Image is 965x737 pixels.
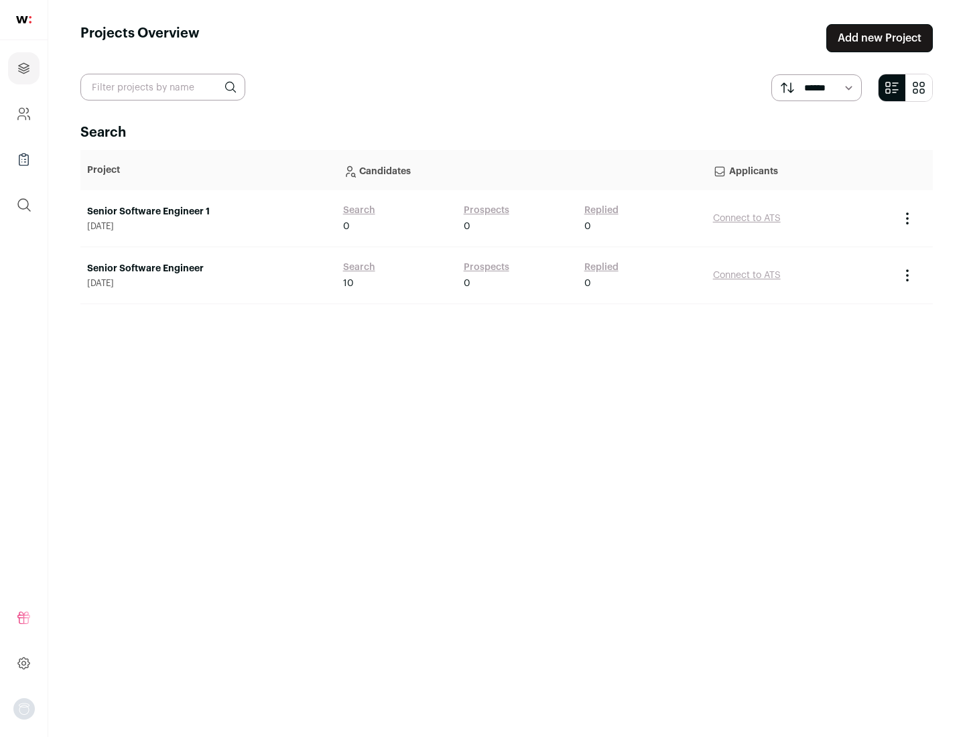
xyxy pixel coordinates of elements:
[899,210,915,226] button: Project Actions
[87,205,330,218] a: Senior Software Engineer 1
[464,277,470,290] span: 0
[80,74,245,100] input: Filter projects by name
[343,157,700,184] p: Candidates
[13,698,35,720] img: nopic.png
[8,98,40,130] a: Company and ATS Settings
[464,220,470,233] span: 0
[343,220,350,233] span: 0
[826,24,933,52] a: Add new Project
[713,157,886,184] p: Applicants
[87,221,330,232] span: [DATE]
[343,277,354,290] span: 10
[13,698,35,720] button: Open dropdown
[87,278,330,289] span: [DATE]
[584,220,591,233] span: 0
[80,24,200,52] h1: Projects Overview
[713,214,781,223] a: Connect to ATS
[584,204,619,217] a: Replied
[8,52,40,84] a: Projects
[8,143,40,176] a: Company Lists
[16,16,31,23] img: wellfound-shorthand-0d5821cbd27db2630d0214b213865d53afaa358527fdda9d0ea32b1df1b89c2c.svg
[899,267,915,283] button: Project Actions
[584,261,619,274] a: Replied
[343,261,375,274] a: Search
[343,204,375,217] a: Search
[87,262,330,275] a: Senior Software Engineer
[584,277,591,290] span: 0
[464,261,509,274] a: Prospects
[87,163,330,177] p: Project
[464,204,509,217] a: Prospects
[713,271,781,280] a: Connect to ATS
[80,123,933,142] h2: Search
